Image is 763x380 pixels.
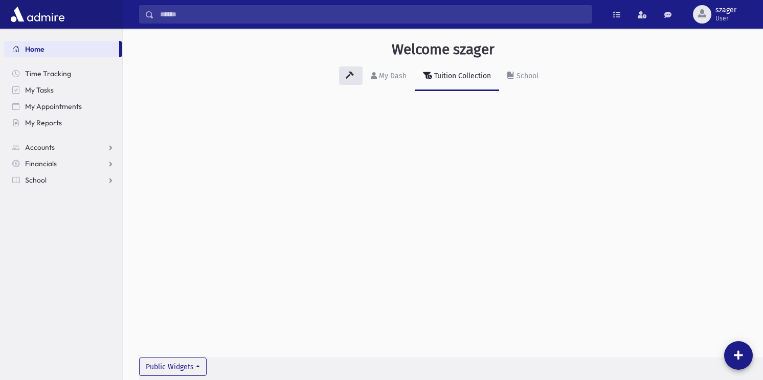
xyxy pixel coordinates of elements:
[514,72,538,80] div: School
[25,175,47,185] span: School
[8,4,67,25] img: AdmirePro
[4,98,122,115] a: My Appointments
[154,5,592,24] input: Search
[139,357,207,376] button: Public Widgets
[4,82,122,98] a: My Tasks
[392,41,495,58] h3: Welcome szager
[377,72,407,80] div: My Dash
[4,115,122,131] a: My Reports
[715,6,736,14] span: szager
[4,139,122,155] a: Accounts
[415,62,499,91] a: Tuition Collection
[25,44,44,54] span: Home
[25,69,71,78] span: Time Tracking
[499,62,547,91] a: School
[25,118,62,127] span: My Reports
[4,41,119,57] a: Home
[715,14,736,23] span: User
[4,65,122,82] a: Time Tracking
[363,62,415,91] a: My Dash
[432,72,491,80] div: Tuition Collection
[25,102,82,111] span: My Appointments
[4,155,122,172] a: Financials
[25,159,57,168] span: Financials
[25,85,54,95] span: My Tasks
[25,143,55,152] span: Accounts
[4,172,122,188] a: School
